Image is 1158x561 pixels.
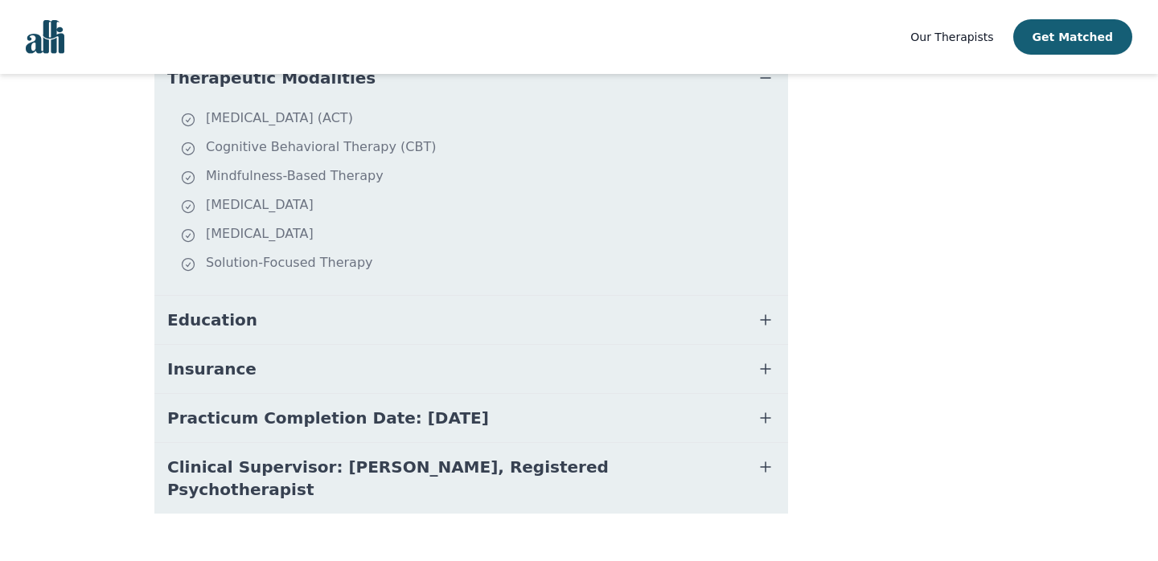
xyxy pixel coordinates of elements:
button: Insurance [154,345,788,393]
span: Our Therapists [910,31,993,43]
span: Insurance [167,358,257,380]
button: Therapeutic Modalities [154,54,788,102]
button: Clinical Supervisor: [PERSON_NAME], Registered Psychotherapist [154,443,788,514]
li: Solution-Focused Therapy [180,253,782,276]
span: Therapeutic Modalities [167,67,376,89]
li: Cognitive Behavioral Therapy (CBT) [180,137,782,160]
span: Practicum Completion Date: [DATE] [167,407,489,429]
a: Our Therapists [910,27,993,47]
li: [MEDICAL_DATA] [180,224,782,247]
li: [MEDICAL_DATA] [180,195,782,218]
li: Mindfulness-Based Therapy [180,166,782,189]
span: Education [167,309,257,331]
button: Education [154,296,788,344]
li: [MEDICAL_DATA] (ACT) [180,109,782,131]
span: Clinical Supervisor: [PERSON_NAME], Registered Psychotherapist [167,456,737,501]
button: Get Matched [1013,19,1132,55]
button: Practicum Completion Date: [DATE] [154,394,788,442]
img: alli logo [26,20,64,54]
